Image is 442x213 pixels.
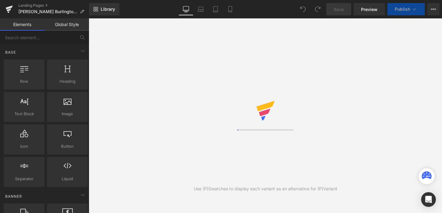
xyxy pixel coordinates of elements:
[49,176,86,182] span: Liquid
[395,7,410,12] span: Publish
[49,143,86,150] span: Button
[6,176,43,182] span: Separator
[89,3,119,15] a: New Library
[101,6,115,12] span: Library
[208,3,223,15] a: Tablet
[312,3,324,15] button: Redo
[179,3,193,15] a: Desktop
[5,193,23,199] span: Banner
[6,78,43,85] span: Row
[49,111,86,117] span: Image
[223,3,238,15] a: Mobile
[361,6,378,13] span: Preview
[427,3,440,15] button: More
[297,3,309,15] button: Undo
[354,3,385,15] a: Preview
[49,78,86,85] span: Heading
[387,3,425,15] button: Publish
[6,111,43,117] span: Text Block
[18,3,89,8] a: Landing Pages
[334,6,344,13] span: Save
[193,3,208,15] a: Laptop
[45,18,89,31] a: Global Style
[18,9,77,14] span: [PERSON_NAME] Burlington Natural Facelift $79.95 DTB-2
[421,192,436,207] div: Open Intercom Messenger
[6,143,43,150] span: Icon
[194,185,337,192] div: Use (P)Swatches to display each variant as an alternative for (P)Variant
[5,49,17,55] span: Base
